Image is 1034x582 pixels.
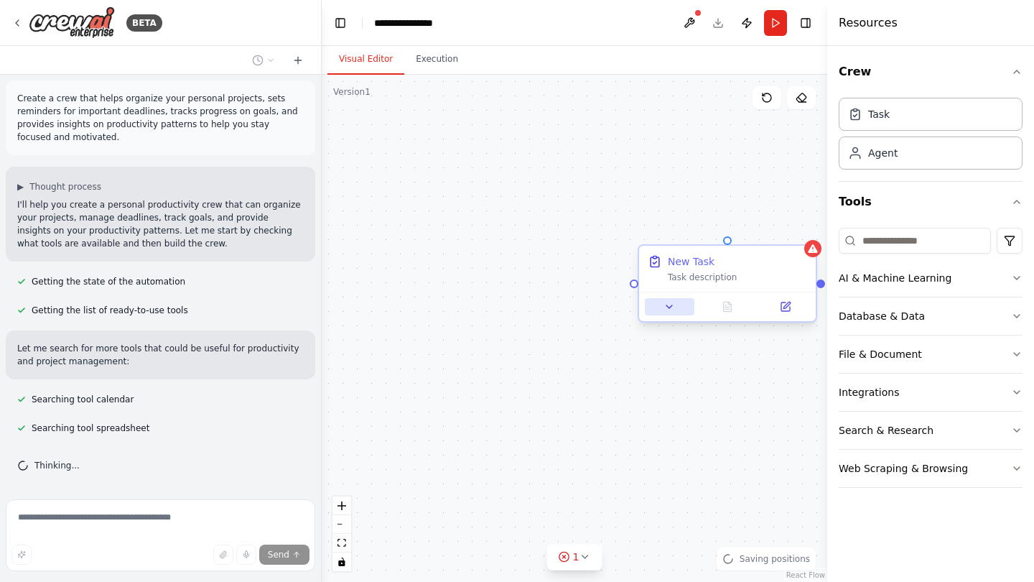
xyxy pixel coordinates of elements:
span: Thinking... [34,460,80,471]
button: Send [259,545,309,565]
span: Send [268,549,289,560]
button: Execution [404,45,470,75]
button: Start a new chat [287,52,309,69]
span: ▶ [17,181,24,193]
button: Crew [839,52,1023,92]
div: Version 1 [333,86,371,98]
button: toggle interactivity [332,553,351,571]
p: Let me search for more tools that could be useful for productivity and project management: [17,342,304,368]
button: 1 [547,544,602,571]
span: Getting the list of ready-to-use tools [32,305,188,316]
button: Improve this prompt [11,545,32,565]
img: Logo [29,6,115,39]
a: React Flow attribution [786,571,825,579]
button: Open in side panel [760,298,810,315]
div: New Task [668,254,714,269]
button: File & Document [839,336,1023,373]
div: New TaskTask description [638,247,817,325]
button: Integrations [839,374,1023,411]
button: Switch to previous chat [246,52,281,69]
button: Database & Data [839,297,1023,335]
button: Click to speak your automation idea [236,545,256,565]
div: React Flow controls [332,496,351,571]
span: Searching tool calendar [32,394,134,405]
button: Upload files [213,545,233,565]
button: Hide left sidebar [330,13,350,33]
button: AI & Machine Learning [839,259,1023,297]
button: ▶Thought process [17,181,101,193]
div: Task description [668,272,807,283]
button: Hide right sidebar [796,13,816,33]
span: Searching tool spreadsheet [32,422,149,434]
div: File & Document [839,347,922,361]
span: Getting the state of the automation [32,276,185,287]
div: Crew [839,92,1023,181]
button: zoom in [332,496,351,515]
span: 1 [573,550,579,564]
div: Tools [839,222,1023,499]
button: Web Scraping & Browsing [839,450,1023,487]
button: fit view [332,534,351,553]
div: AI & Machine Learning [839,271,951,285]
div: Task [868,107,890,121]
button: zoom out [332,515,351,534]
div: Agent [868,146,898,160]
div: Integrations [839,385,899,399]
h4: Resources [839,14,898,32]
button: Tools [839,182,1023,222]
p: Create a crew that helps organize your personal projects, sets reminders for important deadlines,... [17,92,304,144]
div: BETA [126,14,162,32]
button: Visual Editor [327,45,404,75]
div: Database & Data [839,309,925,323]
div: Search & Research [839,423,933,438]
p: I'll help you create a personal productivity crew that can organize your projects, manage deadlin... [17,198,304,250]
button: Search & Research [839,412,1023,449]
span: Thought process [29,181,101,193]
div: Web Scraping & Browsing [839,461,968,476]
nav: breadcrumb [374,16,448,30]
button: No output available [697,298,758,315]
span: Saving positions [740,553,810,565]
